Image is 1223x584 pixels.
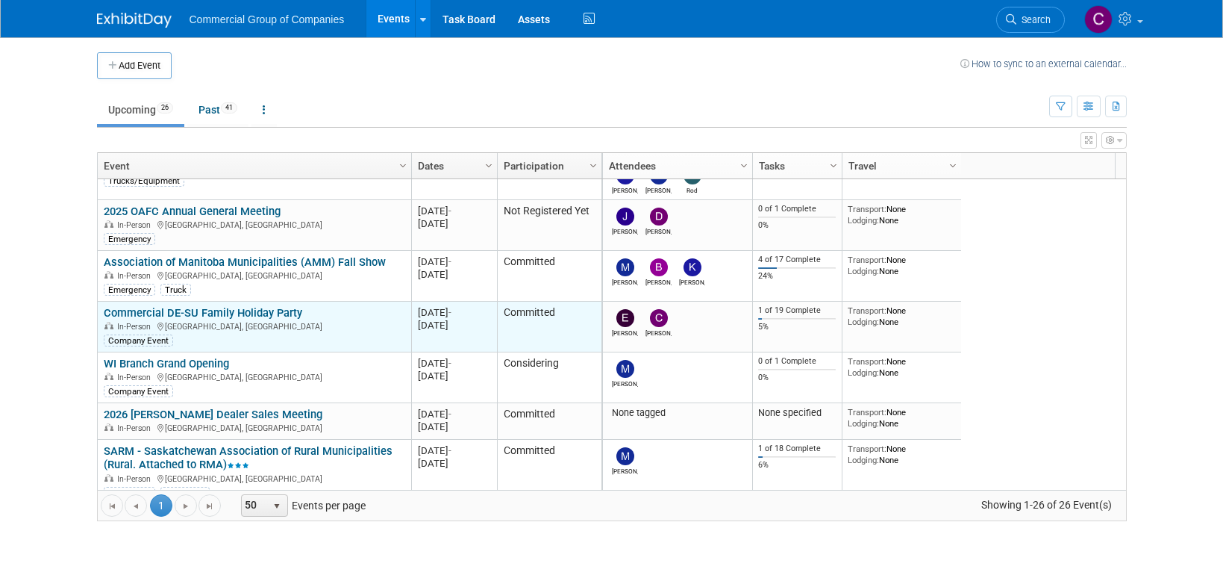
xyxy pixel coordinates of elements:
span: Column Settings [738,160,750,172]
div: [DATE] [418,268,490,281]
span: Lodging: [848,455,879,465]
div: Company Event [104,385,173,397]
div: Emergency [104,233,155,245]
a: Column Settings [736,153,752,175]
div: [DATE] [418,420,490,433]
div: Apparatus [160,487,210,499]
div: [DATE] [418,205,490,217]
td: Committed [497,302,601,352]
span: In-Person [117,423,155,433]
span: Transport: [848,356,886,367]
img: In-Person Event [104,423,113,431]
img: In-Person Event [104,271,113,279]
span: In-Person [117,322,155,332]
div: None None [848,407,955,429]
div: 5% [758,322,836,332]
span: Transport: [848,305,886,316]
span: Transport: [848,407,886,417]
button: Add Event [97,52,172,79]
div: Cole Mattern [645,327,672,337]
div: None None [848,305,955,327]
a: Event [104,153,401,178]
span: Column Settings [483,160,495,172]
a: Go to the next page [175,494,197,517]
a: SARM - Saskatchewan Association of Rural Municipalities (Rural. Attached to RMA) [104,444,392,472]
img: Mitch Mesenchuk [616,447,634,465]
a: Commercial DE-SU Family Holiday Party [104,306,302,320]
span: 41 [221,102,237,114]
span: In-Person [117,474,155,484]
div: Mike Feduniw [645,184,672,194]
div: Trucks/Equipment [104,175,184,187]
a: Participation [504,153,592,178]
div: [DATE] [418,255,490,268]
div: [GEOGRAPHIC_DATA], [GEOGRAPHIC_DATA] [104,421,404,434]
div: 1 of 18 Complete [758,444,836,454]
div: Jamie Zimmerman [612,226,638,235]
div: 0% [758,373,836,383]
span: Column Settings [947,160,959,172]
img: In-Person Event [104,474,113,482]
td: Committed [497,403,601,440]
div: Emergency [104,284,155,296]
span: Lodging: [848,367,879,378]
span: - [448,445,451,456]
div: Kris Kaminski [679,276,705,286]
span: select [271,500,283,512]
span: - [448,307,451,318]
span: Commercial Group of Companies [190,13,345,25]
div: None specified [758,407,836,419]
td: Committed [497,251,601,302]
div: Mitch Mesenchuk [612,276,638,286]
span: - [448,256,451,267]
div: Emma Schwab [612,327,638,337]
td: Not Registered Yet [497,200,601,251]
div: [DATE] [418,457,490,470]
a: Go to the first page [101,494,123,517]
span: In-Person [117,373,155,382]
div: [DATE] [418,306,490,319]
span: Transport: [848,204,886,214]
td: Considering [497,352,601,403]
a: Go to the previous page [125,494,147,517]
a: WI Branch Grand Opening [104,357,229,370]
span: Lodging: [848,418,879,429]
div: None None [848,204,955,226]
span: Go to the previous page [130,500,142,512]
span: - [448,358,451,369]
span: Search [1016,14,1051,25]
div: Derek MacDonald [645,226,672,235]
span: - [448,409,451,420]
div: 1 of 19 Complete [758,305,836,316]
div: [DATE] [418,444,490,457]
a: Search [996,7,1065,33]
div: [GEOGRAPHIC_DATA], [GEOGRAPHIC_DATA] [104,320,404,332]
img: Jamie Zimmerman [616,208,634,226]
div: [DATE] [418,408,490,420]
span: Events per page [222,494,381,517]
span: In-Person [117,220,155,230]
a: Dates [418,153,487,178]
a: How to sync to an external calendar... [960,58,1127,69]
a: Travel [848,153,951,178]
span: Transport: [848,444,886,454]
a: Column Settings [825,153,842,175]
img: In-Person Event [104,373,113,380]
span: Lodging: [848,317,879,327]
div: None None [848,255,955,276]
div: Mitch Mesenchuk [612,465,638,475]
span: Column Settings [397,160,409,172]
div: [DATE] [418,370,490,382]
a: Association of Manitoba Municipalities (AMM) Fall Show [104,255,386,269]
div: Mitch Mesenchuk [612,378,638,388]
div: [GEOGRAPHIC_DATA], [GEOGRAPHIC_DATA] [104,218,404,231]
img: Emma Schwab [616,309,634,327]
span: Column Settings [828,160,839,172]
a: Go to the last page [198,494,221,517]
div: [GEOGRAPHIC_DATA], [GEOGRAPHIC_DATA] [104,370,404,383]
a: Column Settings [481,153,497,175]
img: Braden Coran [650,258,668,276]
div: Braden Coran [645,276,672,286]
span: 50 [242,495,267,516]
a: Column Settings [395,153,411,175]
